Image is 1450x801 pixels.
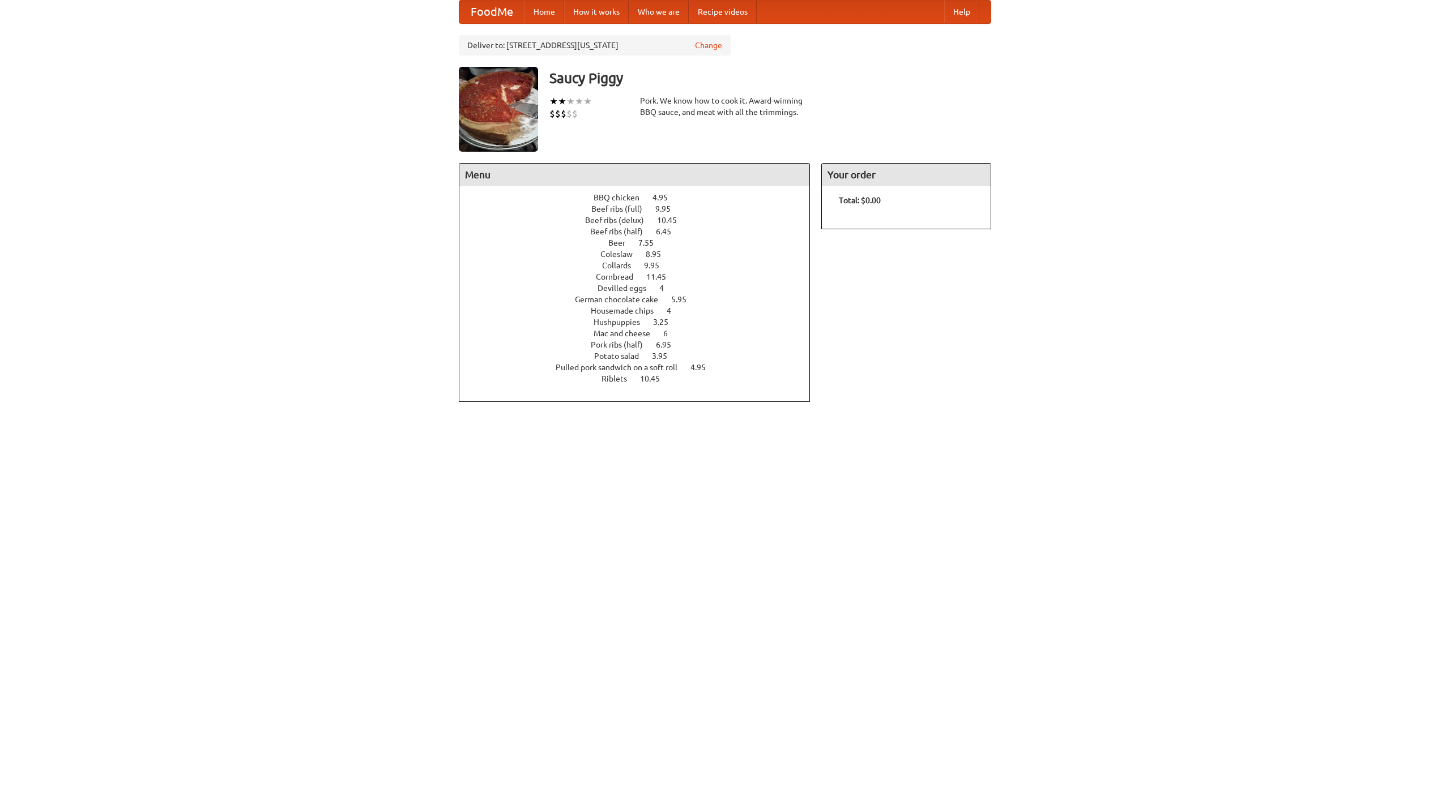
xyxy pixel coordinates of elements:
a: Potato salad 3.95 [594,352,688,361]
a: Riblets 10.45 [602,374,681,383]
a: Recipe videos [689,1,757,23]
span: 3.25 [653,318,680,327]
span: 6.95 [656,340,683,349]
span: 10.45 [640,374,671,383]
a: How it works [564,1,629,23]
span: 6 [663,329,679,338]
span: Pulled pork sandwich on a soft roll [556,363,689,372]
span: Beef ribs (half) [590,227,654,236]
a: Hushpuppies 3.25 [594,318,689,327]
span: Hushpuppies [594,318,651,327]
li: ★ [549,95,558,108]
a: Devilled eggs 4 [598,284,685,293]
span: Beef ribs (delux) [585,216,655,225]
a: Collards 9.95 [602,261,680,270]
span: 6.45 [656,227,683,236]
a: Beef ribs (half) 6.45 [590,227,692,236]
li: $ [572,108,578,120]
a: BBQ chicken 4.95 [594,193,689,202]
li: $ [549,108,555,120]
span: Potato salad [594,352,650,361]
li: ★ [583,95,592,108]
h3: Saucy Piggy [549,67,991,89]
span: Pork ribs (half) [591,340,654,349]
span: Collards [602,261,642,270]
div: Pork. We know how to cook it. Award-winning BBQ sauce, and meat with all the trimmings. [640,95,810,118]
span: Mac and cheese [594,329,662,338]
a: Coleslaw 8.95 [600,250,682,259]
a: Mac and cheese 6 [594,329,689,338]
a: Help [944,1,979,23]
span: 5.95 [671,295,698,304]
span: Housemade chips [591,306,665,315]
span: Coleslaw [600,250,644,259]
a: Beer 7.55 [608,238,675,247]
h4: Menu [459,164,809,186]
span: 7.55 [638,238,665,247]
a: FoodMe [459,1,524,23]
a: Pork ribs (half) 6.95 [591,340,692,349]
span: 4.95 [652,193,679,202]
a: Housemade chips 4 [591,306,692,315]
a: Home [524,1,564,23]
h4: Your order [822,164,991,186]
div: Deliver to: [STREET_ADDRESS][US_STATE] [459,35,731,55]
span: German chocolate cake [575,295,669,304]
li: $ [566,108,572,120]
li: $ [555,108,561,120]
span: Beef ribs (full) [591,204,654,213]
a: German chocolate cake 5.95 [575,295,707,304]
a: Beef ribs (full) 9.95 [591,204,692,213]
b: Total: $0.00 [839,196,881,205]
a: Beef ribs (delux) 10.45 [585,216,698,225]
span: 4.95 [690,363,717,372]
span: 8.95 [646,250,672,259]
a: Change [695,40,722,51]
span: 4 [667,306,683,315]
span: Riblets [602,374,638,383]
a: Cornbread 11.45 [596,272,687,281]
img: angular.jpg [459,67,538,152]
li: ★ [558,95,566,108]
span: Cornbread [596,272,645,281]
a: Who we are [629,1,689,23]
span: 10.45 [657,216,688,225]
span: 9.95 [644,261,671,270]
li: ★ [575,95,583,108]
span: Devilled eggs [598,284,658,293]
li: ★ [566,95,575,108]
li: $ [561,108,566,120]
span: 3.95 [652,352,679,361]
span: 11.45 [646,272,677,281]
span: 4 [659,284,675,293]
span: BBQ chicken [594,193,651,202]
span: 9.95 [655,204,682,213]
span: Beer [608,238,637,247]
a: Pulled pork sandwich on a soft roll 4.95 [556,363,727,372]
